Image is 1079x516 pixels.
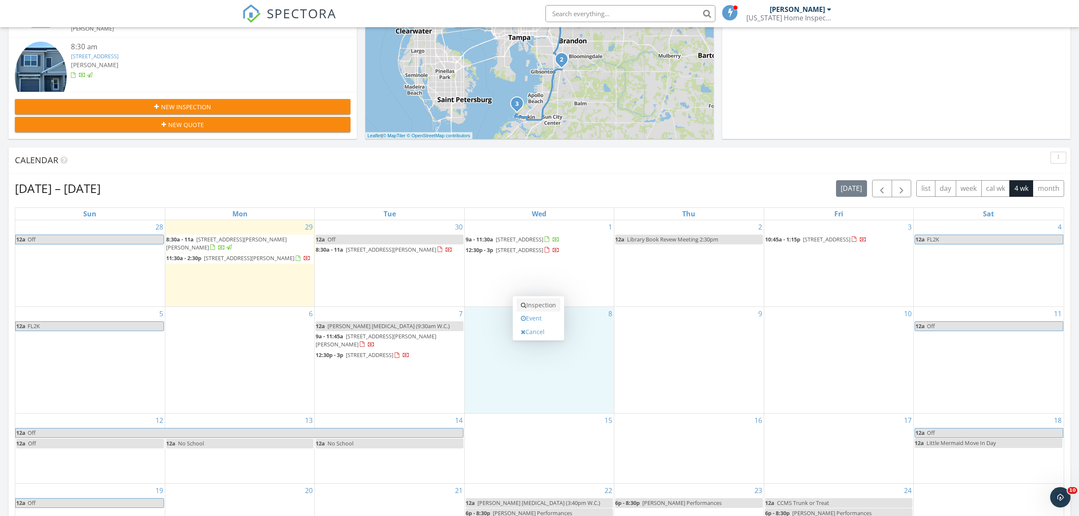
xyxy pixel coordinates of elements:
span: 12a [316,235,325,243]
div: [PERSON_NAME] [770,5,825,14]
td: Go to October 6, 2025 [165,306,314,413]
span: [STREET_ADDRESS] [346,351,393,359]
td: Go to October 4, 2025 [914,220,1063,306]
span: 12a [915,235,925,244]
a: 11:30a - 2:30p [STREET_ADDRESS][PERSON_NAME] [166,253,314,264]
span: 11:30a - 2:30p [166,254,201,262]
span: [STREET_ADDRESS] [803,235,850,243]
td: Go to September 29, 2025 [165,220,314,306]
button: New Inspection [15,99,350,114]
span: 12a [316,439,325,447]
span: 6p - 8:30p [615,499,640,507]
span: 12a [615,235,624,243]
a: Leaflet [367,133,381,138]
a: 8:30 am [STREET_ADDRESS] [PERSON_NAME] 38 minutes drive time 28.4 miles [15,42,350,129]
a: Go to October 21, 2025 [453,484,464,497]
div: | [365,132,472,139]
a: Go to October 20, 2025 [303,484,314,497]
a: Go to October 12, 2025 [154,414,165,427]
a: Go to October 18, 2025 [1052,414,1063,427]
span: 12a [915,322,925,331]
td: Go to October 2, 2025 [614,220,764,306]
span: [PERSON_NAME] [MEDICAL_DATA] (3:40pm W.C.) [477,499,600,507]
a: Go to October 24, 2025 [902,484,913,497]
a: Go to October 14, 2025 [453,414,464,427]
span: [STREET_ADDRESS][PERSON_NAME] [204,254,294,262]
a: Inspection [517,298,560,312]
a: Go to October 19, 2025 [154,484,165,497]
span: Off [28,439,36,447]
button: [DATE] [836,180,867,197]
a: Go to October 17, 2025 [902,414,913,427]
span: 12a [466,499,475,507]
span: No School [178,439,204,447]
span: CCMS Trunk or Treat [777,499,829,507]
a: 12:30p - 3p [STREET_ADDRESS] [466,246,559,254]
span: No School [328,439,353,447]
div: Florida Home Inspector Services, LLC [746,14,831,22]
a: 9a - 11:30a [STREET_ADDRESS] [466,235,559,243]
button: cal wk [981,180,1010,197]
span: 12a [16,428,26,437]
span: Little Mermaid Move In Day [926,439,996,447]
span: Off [328,235,336,243]
a: 8:30a - 11a [STREET_ADDRESS][PERSON_NAME][PERSON_NAME] [166,235,314,253]
td: Go to October 15, 2025 [464,413,614,483]
a: Go to October 6, 2025 [307,307,314,320]
td: Go to October 12, 2025 [15,413,165,483]
a: Go to October 22, 2025 [603,484,614,497]
td: Go to October 11, 2025 [914,306,1063,413]
a: 10:45a - 1:15p [STREET_ADDRESS] [765,235,867,243]
td: Go to October 7, 2025 [315,306,464,413]
button: month [1033,180,1064,197]
span: 12:30p - 3p [466,246,493,254]
span: 12a [16,322,26,331]
a: Go to October 1, 2025 [607,220,614,234]
a: Go to September 29, 2025 [303,220,314,234]
span: [STREET_ADDRESS] [496,246,543,254]
span: [PERSON_NAME] [MEDICAL_DATA] (9:30am W.C.) [328,322,450,330]
a: Go to October 8, 2025 [607,307,614,320]
span: 12a [166,439,175,447]
span: New Inspection [161,102,211,111]
span: Calendar [15,154,58,166]
div: 8:30 am [71,42,323,52]
a: Go to October 10, 2025 [902,307,913,320]
a: Go to October 25, 2025 [1052,484,1063,497]
span: 8:30a - 11a [166,235,194,243]
i: 3 [515,101,519,107]
a: 9a - 11:45a [STREET_ADDRESS][PERSON_NAME][PERSON_NAME] [316,332,436,348]
a: Cancel [517,325,560,339]
input: Search everything... [545,5,715,22]
button: Previous [872,180,892,197]
button: New Quote [15,117,350,132]
button: 4 wk [1009,180,1033,197]
td: Go to October 18, 2025 [914,413,1063,483]
a: Saturday [981,208,996,220]
div: [PERSON_NAME] [71,25,323,33]
a: 12:30p - 3p [STREET_ADDRESS] [316,350,463,360]
td: Go to October 16, 2025 [614,413,764,483]
div: 1103 Seagrape Dr, Ruskin, FL 33570 [517,103,522,108]
a: Monday [231,208,249,220]
a: Go to October 16, 2025 [753,414,764,427]
a: Go to September 28, 2025 [154,220,165,234]
a: Go to October 7, 2025 [457,307,464,320]
a: Sunday [82,208,98,220]
span: FL2K [927,235,939,243]
a: 12:30p - 3p [STREET_ADDRESS] [466,245,613,255]
a: 9a - 11:45a [STREET_ADDRESS][PERSON_NAME][PERSON_NAME] [316,332,463,350]
span: Off [28,499,36,507]
a: 11:30a - 2:30p [STREET_ADDRESS][PERSON_NAME] [166,254,311,262]
a: Go to October 3, 2025 [906,220,913,234]
td: Go to September 28, 2025 [15,220,165,306]
td: Go to October 13, 2025 [165,413,314,483]
img: 9492640%2Fcover_photos%2FT6gnPp8cWwKfkPGS6bTn%2Fsmall.jpg [15,42,67,111]
span: 12a [16,439,25,447]
span: 12a [915,439,924,447]
span: 12a [16,235,26,244]
td: Go to October 17, 2025 [764,413,913,483]
span: FL2K [28,322,40,330]
a: © OpenStreetMap contributors [407,133,470,138]
span: [STREET_ADDRESS] [496,235,543,243]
